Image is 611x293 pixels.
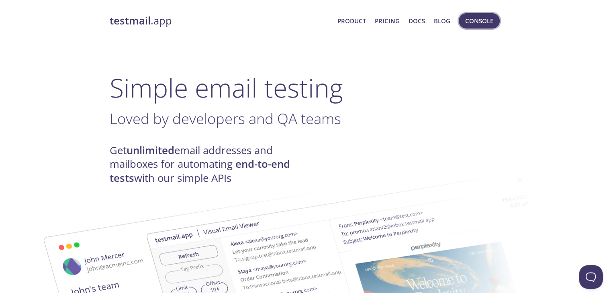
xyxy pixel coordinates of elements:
strong: end-to-end tests [110,157,290,185]
strong: unlimited [127,143,174,157]
a: Product [337,16,366,26]
h1: Simple email testing [110,72,502,103]
span: Loved by developers and QA teams [110,108,341,128]
a: Docs [409,16,425,26]
a: Blog [434,16,450,26]
a: Pricing [374,16,399,26]
span: Console [465,16,493,26]
button: Console [459,13,500,28]
h4: Get email addresses and mailboxes for automating with our simple APIs [110,144,306,185]
a: testmail.app [110,14,331,28]
strong: testmail [110,14,151,28]
iframe: Help Scout Beacon - Open [579,265,603,289]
